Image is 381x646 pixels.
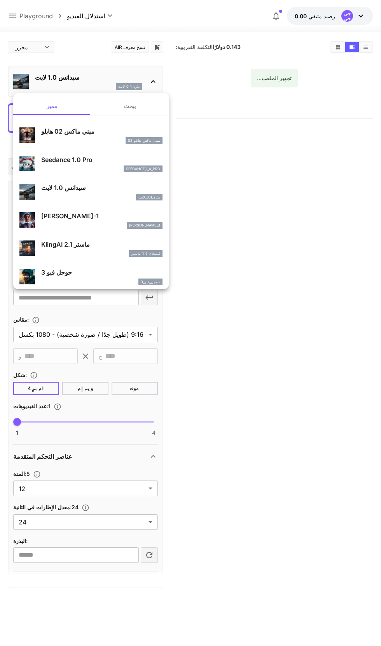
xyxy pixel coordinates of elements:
font: ميني ماكس_هايلو_02 [128,138,160,143]
font: KlingAI 2.1 ماستر [41,240,90,248]
font: [PERSON_NAME]-1 [41,212,99,220]
font: مميز [47,103,58,109]
font: جوجل فيو 3 [41,268,72,276]
font: seedance_1_0_pro [126,167,160,171]
font: يبحث [124,103,136,109]
div: Seedance 1.0 Proseedance_1_0_pro [19,152,163,176]
font: سيدانس 1.0 لايت [41,184,86,192]
div: ميني ماكس 02 هايلوميني ماكس_هايلو_02 [19,124,163,147]
div: سيدانس 1.0 لايتبذرة_1_0_لايت [19,180,163,204]
div: KlingAI 2.1 ماستركلينجاي_2_1_ماستر [19,237,163,260]
div: [PERSON_NAME]-1[PERSON_NAME]_1 [19,208,163,232]
div: جوجل فيو 3جوجل_فيو_3 [19,265,163,288]
font: ميني ماكس 02 هايلو [41,127,94,135]
font: Seedance 1.0 Pro [41,156,93,164]
font: [PERSON_NAME]_1 [129,223,160,227]
font: كلينجاي_2_1_ماستر [131,251,160,256]
font: بذرة_1_0_لايت [138,195,160,199]
font: جوجل_فيو_3 [141,280,160,284]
